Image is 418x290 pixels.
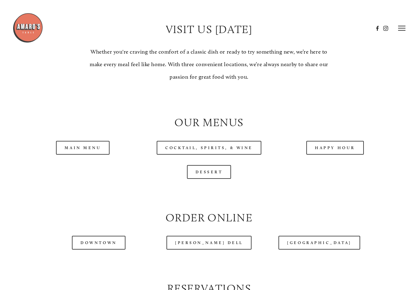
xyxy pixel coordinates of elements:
a: [PERSON_NAME] Dell [166,236,252,250]
h2: Our Menus [25,115,393,130]
a: Main Menu [56,141,110,155]
a: Dessert [187,165,231,179]
a: [GEOGRAPHIC_DATA] [278,236,360,250]
a: Happy Hour [306,141,364,155]
h2: Order Online [25,210,393,226]
img: Amaro's Table [13,13,43,43]
a: Cocktail, Spirits, & Wine [157,141,261,155]
a: Downtown [72,236,125,250]
p: Whether you're craving the comfort of a classic dish or ready to try something new, we’re here to... [88,46,330,84]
